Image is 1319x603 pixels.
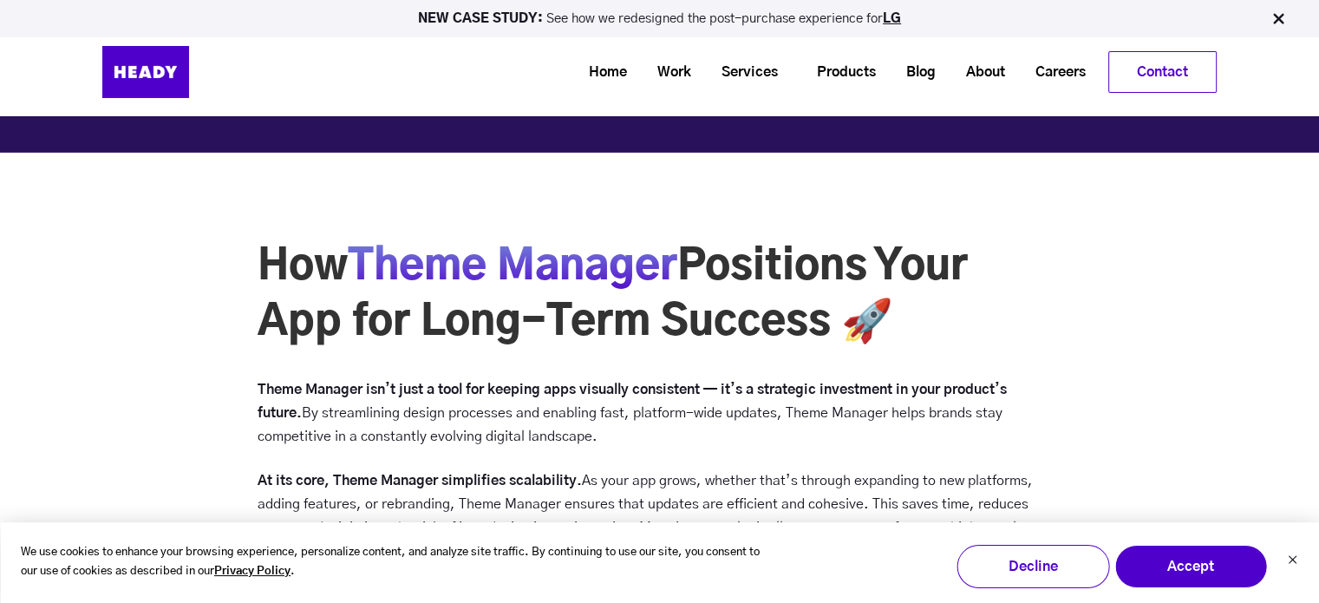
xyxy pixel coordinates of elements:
[1287,553,1297,571] button: Dismiss cookie banner
[258,383,1007,420] strong: Theme Manager isn’t just a tool for keeping apps visually consistent — it’s a strategic investmen...
[957,545,1109,588] button: Decline
[418,12,546,25] strong: NEW CASE STUDY:
[1270,10,1287,28] img: Close Bar
[1014,56,1094,88] a: Careers
[258,378,1035,449] p: By streamlining design processes and enabling fast, platform-wide updates, Theme Manager helps br...
[258,239,1035,351] h2: How Positions Your App for Long-Term Success 🚀
[232,51,1217,93] div: Navigation Menu
[258,469,1035,563] p: As your app grows, whether that’s through expanding to new platforms, adding features, or rebrand...
[8,12,1311,25] p: See how we redesigned the post-purchase experience for
[102,46,189,98] img: Heady_Logo_Web-01 (1)
[883,12,901,25] a: LG
[348,238,677,297] span: Theme Manager
[944,56,1014,88] a: About
[885,56,944,88] a: Blog
[258,474,582,488] strong: At its core, Theme Manager simplifies scalability.
[567,56,636,88] a: Home
[795,56,885,88] a: Products
[1114,545,1267,588] button: Accept
[1109,52,1216,92] a: Contact
[21,543,771,583] p: We use cookies to enhance your browsing experience, personalize content, and analyze site traffic...
[214,562,291,582] a: Privacy Policy
[700,56,787,88] a: Services
[636,56,700,88] a: Work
